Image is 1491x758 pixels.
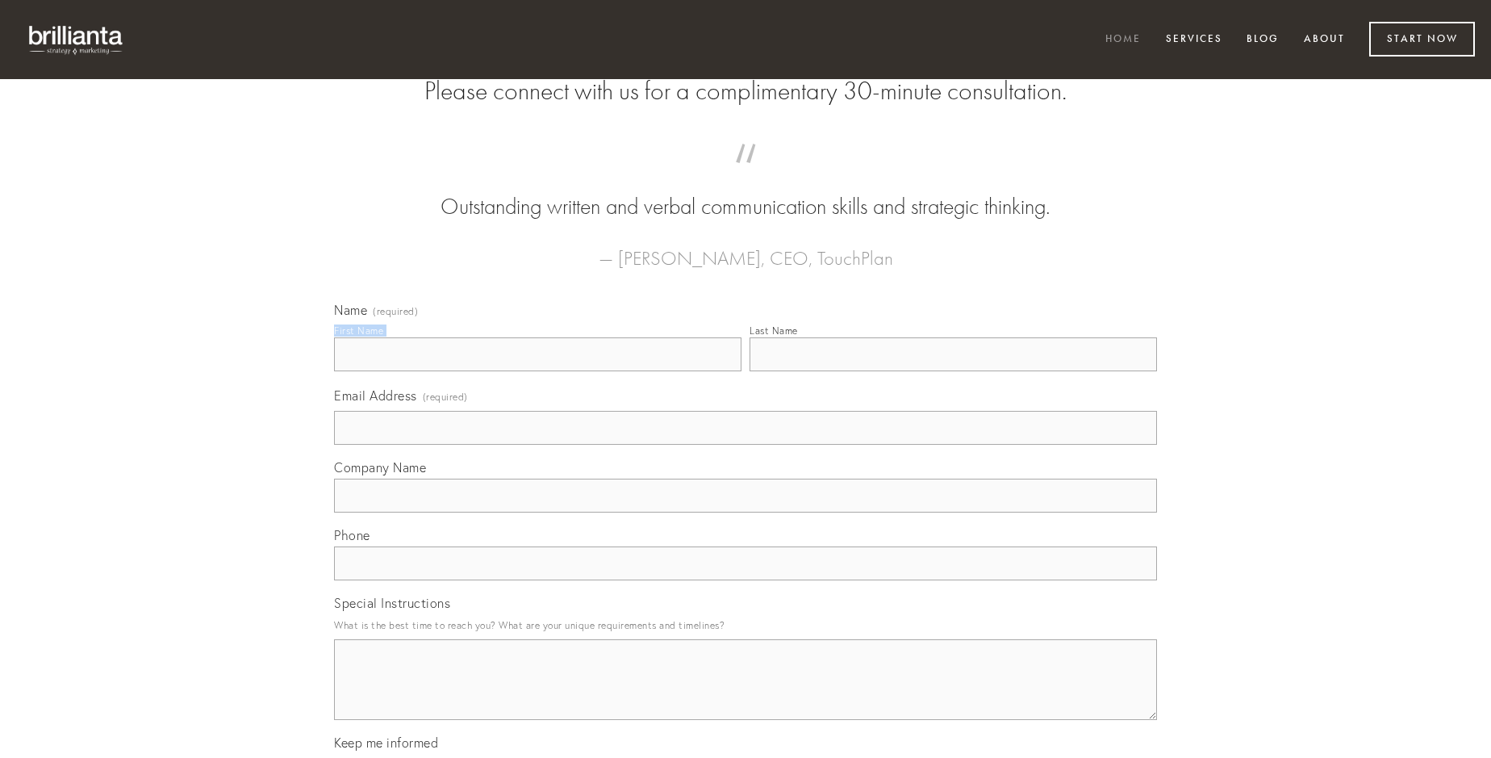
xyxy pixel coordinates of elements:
[360,160,1131,223] blockquote: Outstanding written and verbal communication skills and strategic thinking.
[360,160,1131,191] span: “
[334,614,1157,636] p: What is the best time to reach you? What are your unique requirements and timelines?
[373,307,418,316] span: (required)
[334,735,438,751] span: Keep me informed
[1236,27,1289,53] a: Blog
[750,325,798,337] div: Last Name
[1369,22,1475,57] a: Start Now
[334,302,367,318] span: Name
[334,459,426,475] span: Company Name
[334,76,1157,107] h2: Please connect with us for a complimentary 30-minute consultation.
[1293,27,1355,53] a: About
[423,386,468,408] span: (required)
[1155,27,1233,53] a: Services
[334,387,417,404] span: Email Address
[1095,27,1151,53] a: Home
[334,325,383,337] div: First Name
[360,223,1131,274] figcaption: — [PERSON_NAME], CEO, TouchPlan
[334,527,370,543] span: Phone
[334,595,450,611] span: Special Instructions
[16,16,137,63] img: brillianta - research, strategy, marketing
